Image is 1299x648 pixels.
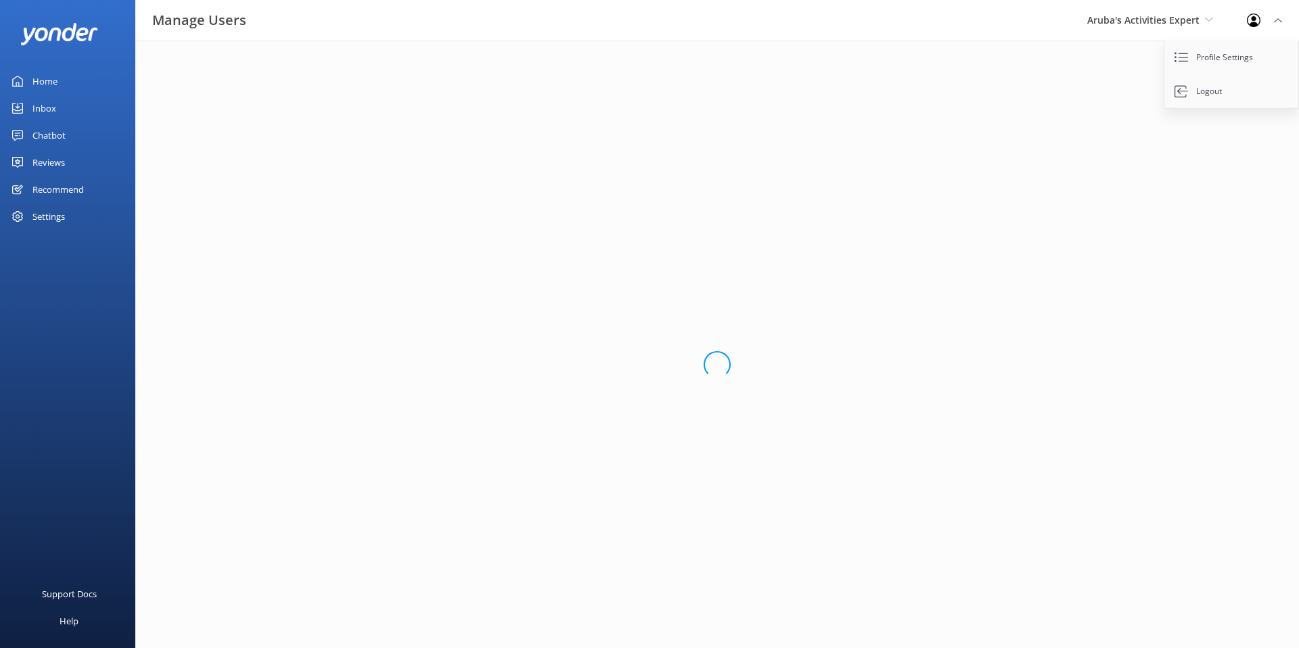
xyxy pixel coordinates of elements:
div: Help [60,607,78,634]
div: Inbox [32,95,56,122]
div: Reviews [32,149,65,176]
div: Settings [32,203,65,230]
div: Chatbot [32,122,66,149]
div: Home [32,68,58,95]
div: Recommend [32,176,84,203]
img: yonder-white-logo.png [20,23,98,45]
div: Support Docs [42,580,97,607]
span: Aruba's Activities Expert [1087,14,1200,26]
h3: Manage Users [152,9,246,31]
